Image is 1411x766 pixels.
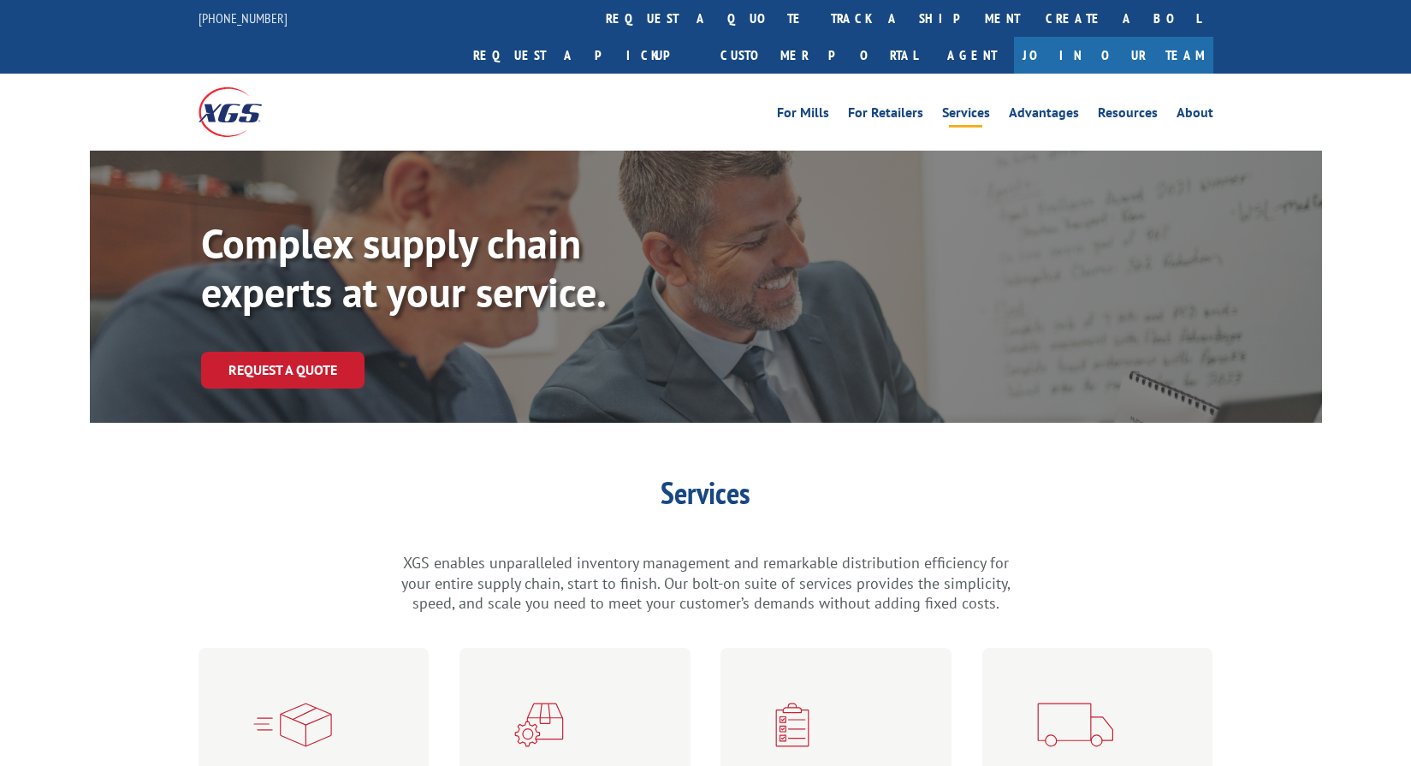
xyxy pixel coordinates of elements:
[199,9,288,27] a: [PHONE_NUMBER]
[775,703,809,747] img: xgs-icon-custom-logistics-solutions-red
[708,37,930,74] a: Customer Portal
[777,106,829,125] a: For Mills
[460,37,708,74] a: Request a pickup
[514,703,564,747] img: xgs-icon-warehouseing-cutting-fulfillment-red
[1098,106,1158,125] a: Resources
[398,553,1014,614] p: XGS enables unparalleled inventory management and remarkable distribution efficiency for your ent...
[1177,106,1213,125] a: About
[398,478,1014,517] h1: Services
[253,703,332,747] img: xgs-icon-specialized-ltl-red
[1009,106,1079,125] a: Advantages
[848,106,923,125] a: For Retailers
[201,352,365,389] a: Request a Quote
[201,219,714,318] p: Complex supply chain experts at your service.
[930,37,1014,74] a: Agent
[1037,703,1113,747] img: xgs-icon-transportation-forms-red
[1014,37,1213,74] a: Join Our Team
[942,106,990,125] a: Services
